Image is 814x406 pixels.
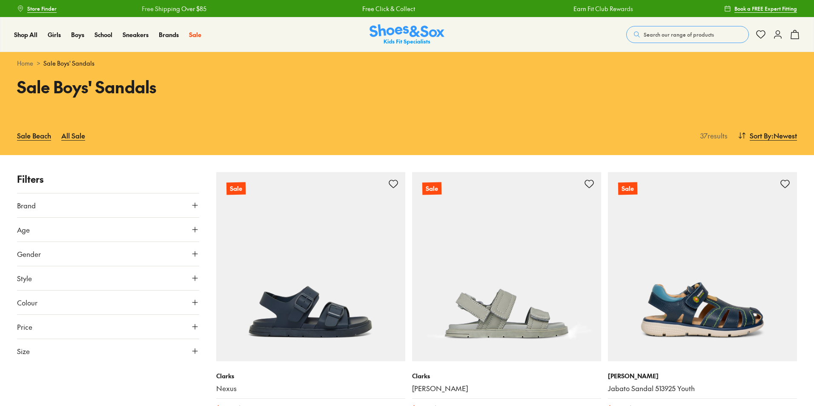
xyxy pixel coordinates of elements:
[608,384,797,393] a: Jabato Sandal 513925 Youth
[422,182,441,195] p: Sale
[142,4,206,13] a: Free Shipping Over $85
[17,315,199,339] button: Price
[370,24,444,45] a: Shoes & Sox
[738,126,797,145] button: Sort By:Newest
[17,297,37,308] span: Colour
[412,172,601,361] a: Sale
[17,291,199,314] button: Colour
[95,30,112,39] a: School
[17,273,32,283] span: Style
[216,371,405,380] p: Clarks
[750,130,771,141] span: Sort By
[71,30,84,39] a: Boys
[123,30,149,39] a: Sneakers
[618,182,637,195] p: Sale
[27,5,57,12] span: Store Finder
[159,30,179,39] a: Brands
[17,126,51,145] a: Sale Beach
[216,384,405,393] a: Nexus
[644,31,714,38] span: Search our range of products
[734,5,797,12] span: Book a FREE Expert Fitting
[17,322,32,332] span: Price
[17,1,57,16] a: Store Finder
[17,249,41,259] span: Gender
[17,266,199,290] button: Style
[17,242,199,266] button: Gender
[17,225,30,235] span: Age
[17,59,33,68] a: Home
[626,26,749,43] button: Search our range of products
[362,4,415,13] a: Free Click & Collect
[61,126,85,145] a: All Sale
[17,59,797,68] div: >
[412,384,601,393] a: [PERSON_NAME]
[43,59,95,68] span: Sale Boys' Sandals
[17,346,30,356] span: Size
[724,1,797,16] a: Book a FREE Expert Fitting
[17,218,199,242] button: Age
[17,172,199,186] p: Filters
[216,172,405,361] a: Sale
[17,200,36,210] span: Brand
[412,371,601,380] p: Clarks
[189,30,201,39] a: Sale
[48,30,61,39] a: Girls
[17,75,397,99] h1: Sale Boys' Sandals
[226,182,246,195] p: Sale
[370,24,444,45] img: SNS_Logo_Responsive.svg
[14,30,37,39] a: Shop All
[17,339,199,363] button: Size
[771,130,797,141] span: : Newest
[17,193,199,217] button: Brand
[573,4,633,13] a: Earn Fit Club Rewards
[608,371,797,380] p: [PERSON_NAME]
[697,130,728,141] p: 37 results
[608,172,797,361] a: Sale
